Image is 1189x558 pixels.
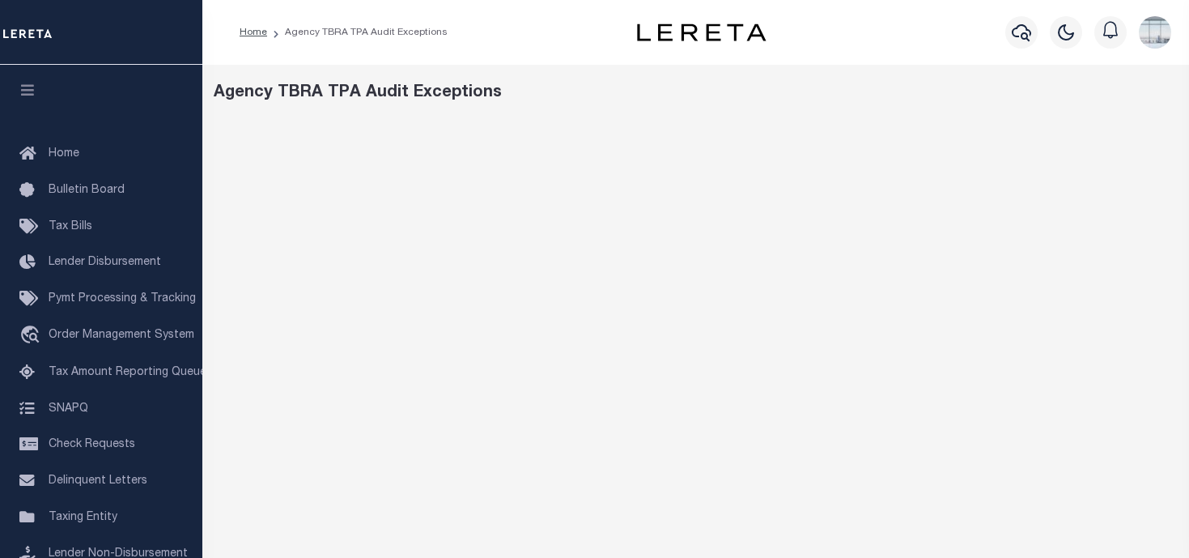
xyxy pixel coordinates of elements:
span: Tax Amount Reporting Queue [49,367,206,378]
span: Order Management System [49,330,194,341]
span: Tax Bills [49,221,92,232]
i: travel_explore [19,326,45,347]
span: Delinquent Letters [49,475,147,487]
span: Lender Disbursement [49,257,161,268]
span: Pymt Processing & Tracking [49,293,196,305]
span: Check Requests [49,439,135,450]
span: Bulletin Board [49,185,125,196]
span: SNAPQ [49,403,88,414]
span: Home [49,148,79,160]
img: logo-dark.svg [637,23,766,41]
li: Agency TBRA TPA Audit Exceptions [267,25,448,40]
span: Taxing Entity [49,512,117,523]
a: Home [240,28,267,37]
div: Agency TBRA TPA Audit Exceptions [214,81,1178,105]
